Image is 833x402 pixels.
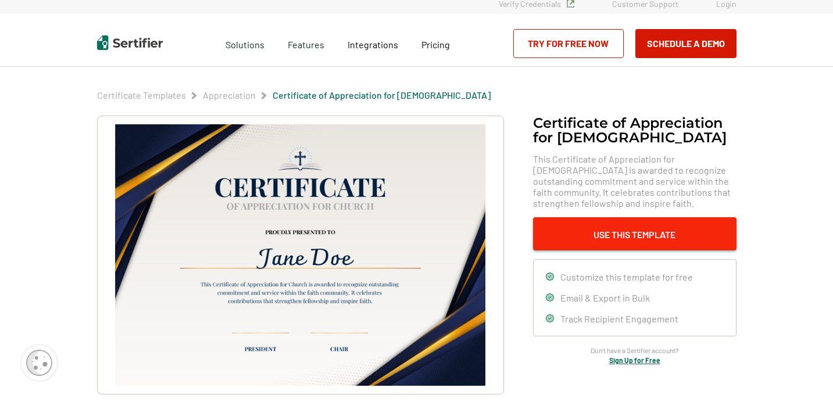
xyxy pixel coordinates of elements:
button: Schedule a Demo [635,29,737,58]
img: Certificate of Appreciation for Church​ [115,124,485,386]
span: Customize this template for free [560,271,693,282]
iframe: Chat Widget [775,346,833,402]
a: Certificate Templates [97,89,186,100]
h1: Certificate of Appreciation for [DEMOGRAPHIC_DATA]​ [533,116,737,145]
a: Pricing [421,36,450,51]
img: Sertifier | Digital Credentialing Platform [97,35,163,50]
a: Certificate of Appreciation for [DEMOGRAPHIC_DATA]​ [273,89,491,100]
div: Breadcrumb [97,89,491,101]
a: Integrations [348,36,398,51]
a: Try for Free Now [513,29,624,58]
span: Pricing [421,39,450,50]
span: Email & Export in Bulk [560,292,650,303]
span: Don’t have a Sertifier account? [591,345,679,356]
a: Sign Up for Free [609,356,660,364]
a: Appreciation [203,89,256,100]
span: Features [288,36,324,51]
span: Integrations [348,39,398,50]
span: Track Recipient Engagement [560,313,678,324]
img: Cookie Popup Icon [26,350,52,376]
button: Use This Template [533,217,737,250]
span: This Certificate of Appreciation for [DEMOGRAPHIC_DATA] is awarded to recognize outstanding commi... [533,153,737,209]
span: Solutions [226,36,264,51]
